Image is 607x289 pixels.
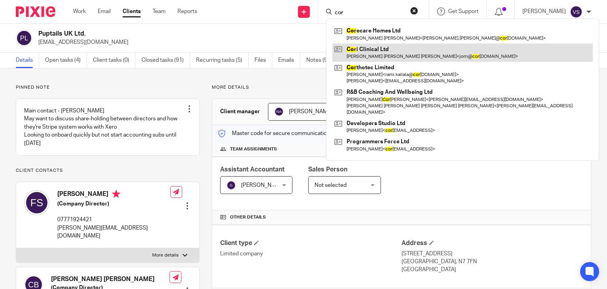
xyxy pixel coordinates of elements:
[306,53,335,68] a: Notes (9)
[57,190,170,200] h4: [PERSON_NAME]
[402,239,583,247] h4: Address
[410,7,418,15] button: Clear
[220,166,285,173] span: Assistant Accountant
[274,107,284,116] img: svg%3E
[570,6,582,18] img: svg%3E
[402,266,583,274] p: [GEOGRAPHIC_DATA]
[57,216,170,224] p: 07771924421
[51,275,170,283] h4: [PERSON_NAME] [PERSON_NAME]
[230,214,266,221] span: Other details
[38,30,395,38] h2: Puptails UK Ltd.
[24,190,49,215] img: svg%3E
[218,129,354,137] p: Master code for secure communications and files
[220,250,402,258] p: Limited company
[220,239,402,247] h4: Client type
[308,166,347,173] span: Sales Person
[254,53,272,68] a: Files
[112,190,120,198] i: Primary
[278,53,300,68] a: Emails
[212,84,591,91] p: More details
[16,84,200,91] p: Pinned note
[16,6,55,17] img: Pixie
[93,53,136,68] a: Client tasks (0)
[402,250,583,258] p: [STREET_ADDRESS]
[45,53,87,68] a: Open tasks (4)
[152,252,179,259] p: More details
[16,53,39,68] a: Details
[73,8,86,15] a: Work
[38,38,484,46] p: [EMAIL_ADDRESS][DOMAIN_NAME]
[16,167,200,174] p: Client contacts
[448,9,479,14] span: Get Support
[57,200,170,208] h5: (Company Director)
[57,224,170,240] p: [PERSON_NAME][EMAIL_ADDRESS][DOMAIN_NAME]
[522,8,566,15] p: [PERSON_NAME]
[289,109,332,114] span: [PERSON_NAME]
[226,181,236,190] img: svg%3E
[196,53,249,68] a: Recurring tasks (5)
[16,30,32,46] img: svg%3E
[123,8,141,15] a: Clients
[334,10,405,17] input: Search
[98,8,111,15] a: Email
[177,8,197,15] a: Reports
[141,53,190,68] a: Closed tasks (91)
[315,183,347,188] span: Not selected
[230,146,277,152] span: Team assignments
[241,183,285,188] span: [PERSON_NAME]
[220,108,260,116] h3: Client manager
[402,258,583,266] p: [GEOGRAPHIC_DATA], N7 7FN
[153,8,166,15] a: Team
